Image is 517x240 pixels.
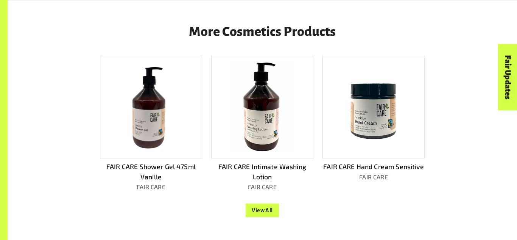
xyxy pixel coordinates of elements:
a: FAIR CARE Shower Gel 475ml VanilleFAIR CARE [100,56,202,191]
p: FAIR CARE [211,182,313,191]
p: FAIR CARE Shower Gel 475ml Vanille [100,162,202,182]
button: View All [246,204,279,217]
a: FAIR CARE Intimate Washing LotionFAIR CARE [211,56,313,191]
p: FAIR CARE Hand Cream Sensitive [322,162,425,171]
a: View All [246,206,279,213]
p: FAIR CARE [322,173,425,182]
a: FAIR CARE Hand Cream SensitiveFAIR CARE [322,56,425,182]
p: FAIR CARE Intimate Washing Lotion [211,162,313,182]
h3: More Cosmetics Products [44,25,480,39]
p: FAIR CARE [100,182,202,191]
